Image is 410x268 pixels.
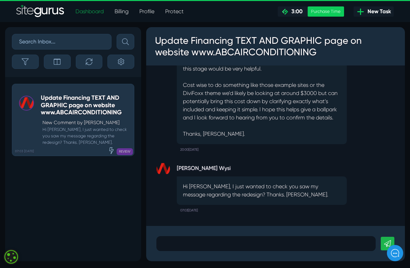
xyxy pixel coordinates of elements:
a: SiteGurus [16,5,65,18]
b: 07:03 [DATE] [15,149,34,154]
div: Cookie consent button [3,249,19,265]
h1: Hello [PERSON_NAME] ! [10,41,126,52]
p: Hi [PERSON_NAME], I just wanted to check you saw my message regarding the redesign? Thanks. [PERS... [37,155,194,172]
h3: Update Financing TEXT AND GRAPHIC page on website www.ABCAIRCONDITIONING [8,5,250,34]
p: Thanks, [PERSON_NAME]. [37,103,194,111]
a: Profile [134,5,160,18]
span: Home [8,111,21,116]
small: Hi [PERSON_NAME], I just wanted to check you saw my message regarding the redesign? Thanks. [PERS... [41,126,131,146]
div: Purchase Time [308,6,344,17]
img: Sitegurus Logo [16,5,65,18]
div: Expedited [108,147,115,154]
a: Billing [109,5,134,18]
span: Messages [8,119,30,125]
img: Company Logo [10,11,50,22]
p: Cost wise to do something like those example sites or the DiviFoxx theme we’d likely be looking a... [37,54,194,95]
a: 07:03 [DATE] Update Financing TEXT AND GRAPHIC page on website www.ABCAIRCONDITIONINGNew Comment ... [12,84,134,156]
p: New Comment by [PERSON_NAME] [42,119,131,126]
small: 07:03[DATE] [34,178,52,189]
a: Protect [160,5,189,18]
a: New Task [354,6,394,17]
input: Search Inbox... [12,34,112,50]
strong: [PERSON_NAME] Wysi [31,135,201,145]
small: 20:00[DATE] [34,117,52,128]
span: REVIEW [117,148,133,155]
span: New conversation [49,87,87,92]
button: New conversation [11,83,136,96]
a: Dashboard [70,5,109,18]
a: 3:00 Purchase Time [278,6,344,17]
h2: How can we help? [10,60,126,71]
iframe: gist-messenger-bubble-iframe [387,245,403,261]
h5: Update Financing TEXT AND GRAPHIC page on website www.ABCAIRCONDITIONING [41,94,131,116]
span: 3:00 [289,8,303,15]
span: New Task [365,7,391,16]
